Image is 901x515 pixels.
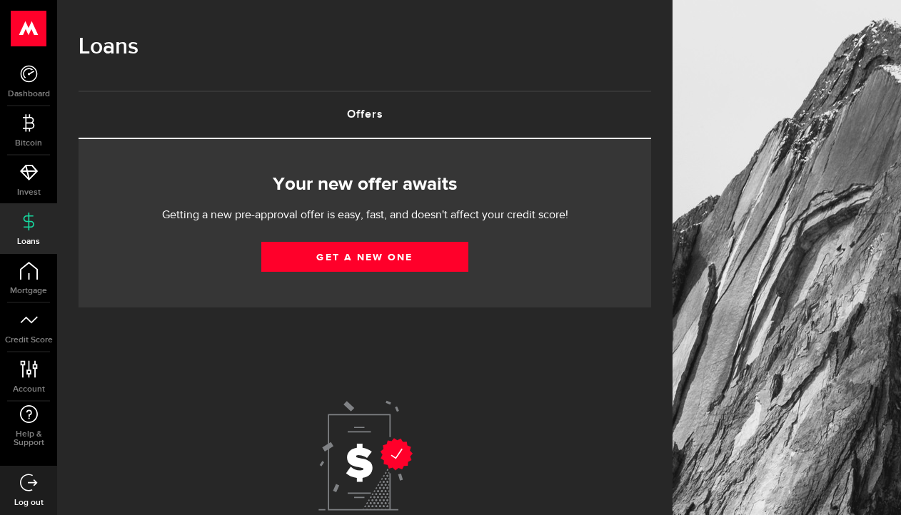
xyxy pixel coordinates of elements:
[79,91,651,139] ul: Tabs Navigation
[79,92,651,138] a: Offers
[261,242,468,272] a: Get a new one
[119,207,611,224] p: Getting a new pre-approval offer is easy, fast, and doesn't affect your credit score!
[79,29,651,66] h1: Loans
[841,455,901,515] iframe: LiveChat chat widget
[100,170,630,200] h2: Your new offer awaits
